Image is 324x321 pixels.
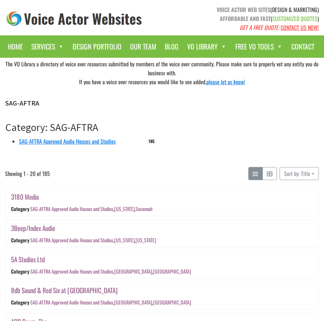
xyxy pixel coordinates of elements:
[69,39,125,54] a: Design Portfolio
[114,299,152,306] a: [GEOGRAPHIC_DATA]
[11,192,39,202] a: 3180 Media
[153,299,191,306] a: [GEOGRAPHIC_DATA]
[5,10,143,28] img: voice_actor_websites_logo
[11,254,45,264] a: 5A Studios Ltd
[114,206,134,213] a: [US_STATE]
[220,14,271,23] strong: AFFORDABLE AND FAST
[30,268,191,275] div: , ,
[30,299,191,306] div: , ,
[30,206,152,213] div: , ,
[114,236,134,244] a: [US_STATE]
[5,99,319,107] h1: SAG-AFTRA
[11,206,29,213] div: Category
[167,5,319,32] p: (DESIGN & MARKETING) ( )
[136,236,156,244] a: [US_STATE]
[30,236,113,244] a: SAG-AFTRA Approved Audio Houses and Studios
[272,14,317,23] span: CUSTOMIZED QUOTES
[232,39,286,54] a: Free VO Tools
[11,236,29,244] div: Category
[4,39,26,54] a: Home
[240,23,279,32] em: GET A FREE QUOTE:
[153,268,191,275] a: [GEOGRAPHIC_DATA]
[288,39,318,54] a: Contact
[280,167,319,180] button: Sort by: Title
[11,299,29,306] div: Category
[19,137,116,145] a: SAG-AFTRA Approved Audio Houses and Studios
[136,206,152,213] a: Savannah
[11,223,55,233] a: 3Beep/Index Audio
[161,39,182,54] a: Blog
[5,121,98,134] a: Category: SAG-AFTRA
[30,206,113,213] a: SAG-AFTRA Approved Audio Houses and Studios
[11,268,29,275] div: Category
[30,268,113,275] a: SAG-AFTRA Approved Audio Houses and Studios
[281,23,319,32] a: CONTACT US NOW!
[114,268,152,275] a: [GEOGRAPHIC_DATA]
[30,236,156,244] div: , ,
[184,39,230,54] a: VO Library
[30,299,113,306] a: SAG-AFTRA Approved Audio Houses and Studios
[127,39,160,54] a: Our Team
[11,285,118,295] a: 8db Sound & Red Six at [GEOGRAPHIC_DATA]
[206,78,245,86] a: please let us know!
[217,5,270,14] strong: VOICE ACTOR WEB SITES
[146,138,157,144] span: 185
[5,167,50,180] span: Showing 1 - 20 of 185
[28,39,67,54] a: Services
